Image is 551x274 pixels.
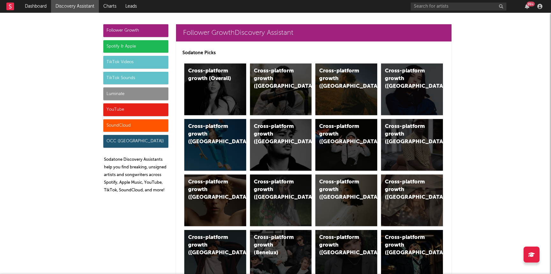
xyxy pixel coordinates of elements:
[103,40,168,53] div: Spotify & Apple
[184,174,246,226] a: Cross-platform growth ([GEOGRAPHIC_DATA])
[103,56,168,69] div: TikTok Videos
[103,72,168,85] div: TikTok Sounds
[254,123,297,146] div: Cross-platform growth ([GEOGRAPHIC_DATA])
[381,119,443,171] a: Cross-platform growth ([GEOGRAPHIC_DATA])
[184,119,246,171] a: Cross-platform growth ([GEOGRAPHIC_DATA])
[254,67,297,90] div: Cross-platform growth ([GEOGRAPHIC_DATA])
[103,103,168,116] div: YouTube
[184,63,246,115] a: Cross-platform growth (Overall)
[319,67,363,90] div: Cross-platform growth ([GEOGRAPHIC_DATA])
[103,135,168,148] div: OCC ([GEOGRAPHIC_DATA])
[188,123,231,146] div: Cross-platform growth ([GEOGRAPHIC_DATA])
[254,178,297,201] div: Cross-platform growth ([GEOGRAPHIC_DATA])
[188,178,231,201] div: Cross-platform growth ([GEOGRAPHIC_DATA])
[250,63,312,115] a: Cross-platform growth ([GEOGRAPHIC_DATA])
[381,174,443,226] a: Cross-platform growth ([GEOGRAPHIC_DATA])
[411,3,506,11] input: Search for artists
[385,123,428,146] div: Cross-platform growth ([GEOGRAPHIC_DATA])
[319,123,363,146] div: Cross-platform growth ([GEOGRAPHIC_DATA]/GSA)
[104,156,168,194] p: Sodatone Discovery Assistants help you find breaking, unsigned artists and songwriters across Spo...
[103,24,168,37] div: Follower Growth
[315,119,377,171] a: Cross-platform growth ([GEOGRAPHIC_DATA]/GSA)
[315,63,377,115] a: Cross-platform growth ([GEOGRAPHIC_DATA])
[182,49,445,57] p: Sodatone Picks
[250,174,312,226] a: Cross-platform growth ([GEOGRAPHIC_DATA])
[385,178,428,201] div: Cross-platform growth ([GEOGRAPHIC_DATA])
[381,63,443,115] a: Cross-platform growth ([GEOGRAPHIC_DATA])
[527,2,535,6] div: 99 +
[103,87,168,100] div: Luminate
[385,234,428,257] div: Cross-platform growth ([GEOGRAPHIC_DATA])
[525,4,529,9] button: 99+
[188,67,231,83] div: Cross-platform growth (Overall)
[188,234,231,257] div: Cross-platform growth ([GEOGRAPHIC_DATA])
[254,234,297,257] div: Cross-platform growth (Benelux)
[176,24,452,41] a: Follower GrowthDiscovery Assistant
[385,67,428,90] div: Cross-platform growth ([GEOGRAPHIC_DATA])
[319,178,363,201] div: Cross-platform growth ([GEOGRAPHIC_DATA])
[250,119,312,171] a: Cross-platform growth ([GEOGRAPHIC_DATA])
[103,119,168,132] div: SoundCloud
[315,174,377,226] a: Cross-platform growth ([GEOGRAPHIC_DATA])
[319,234,363,257] div: Cross-platform growth ([GEOGRAPHIC_DATA])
